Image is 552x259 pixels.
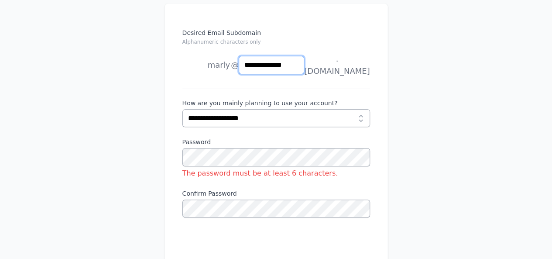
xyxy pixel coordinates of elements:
label: Confirm Password [182,189,370,198]
small: Alphanumeric characters only [182,39,261,45]
label: Desired Email Subdomain [182,28,370,51]
div: The password must be at least 6 characters. [182,168,370,179]
label: How are you mainly planning to use your account? [182,99,370,107]
label: Password [182,138,370,146]
span: .[DOMAIN_NAME] [304,53,370,77]
li: marly [182,56,230,74]
span: @ [231,59,239,71]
